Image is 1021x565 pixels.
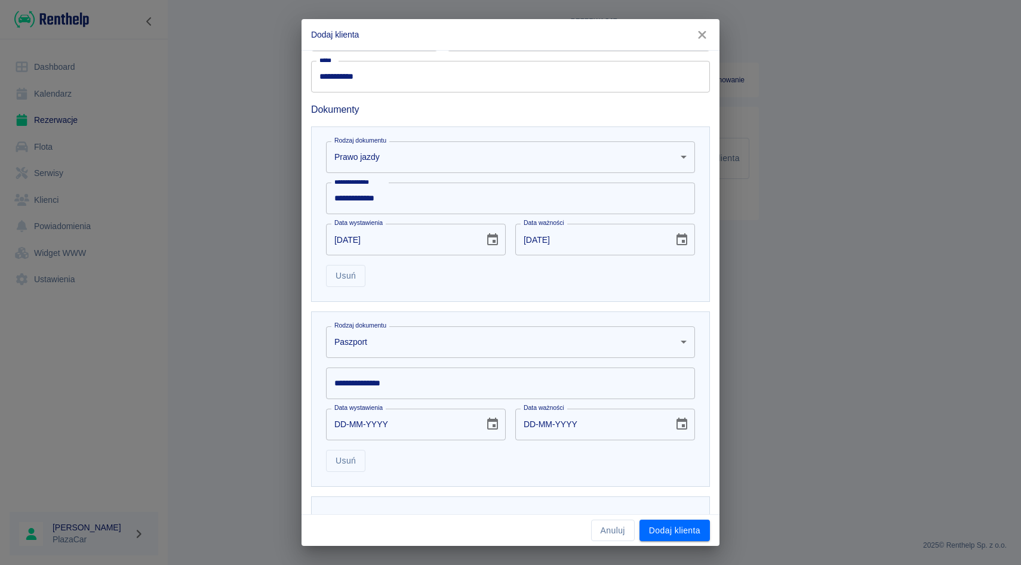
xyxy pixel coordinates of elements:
[302,19,719,50] h2: Dodaj klienta
[524,218,564,227] label: Data ważności
[670,228,694,252] button: Choose date, selected date is 5 cze 2031
[591,520,635,542] button: Anuluj
[670,412,694,436] button: Choose date
[326,265,365,287] button: Usuń
[334,136,386,145] label: Rodzaj dokumentu
[515,409,665,440] input: DD-MM-YYYY
[326,141,695,173] div: Prawo jazdy
[524,403,564,412] label: Data ważności
[334,403,383,412] label: Data wystawienia
[326,409,476,440] input: DD-MM-YYYY
[334,321,386,330] label: Rodzaj dokumentu
[326,326,695,358] div: Paszport
[481,412,505,436] button: Choose date
[311,102,710,117] h6: Dokumenty
[481,228,505,252] button: Choose date, selected date is 5 cze 2019
[326,450,365,472] button: Usuń
[639,520,710,542] button: Dodaj klienta
[515,224,665,255] input: DD-MM-YYYY
[334,218,383,227] label: Data wystawienia
[473,511,548,533] button: Dodaj dokument
[326,224,476,255] input: DD-MM-YYYY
